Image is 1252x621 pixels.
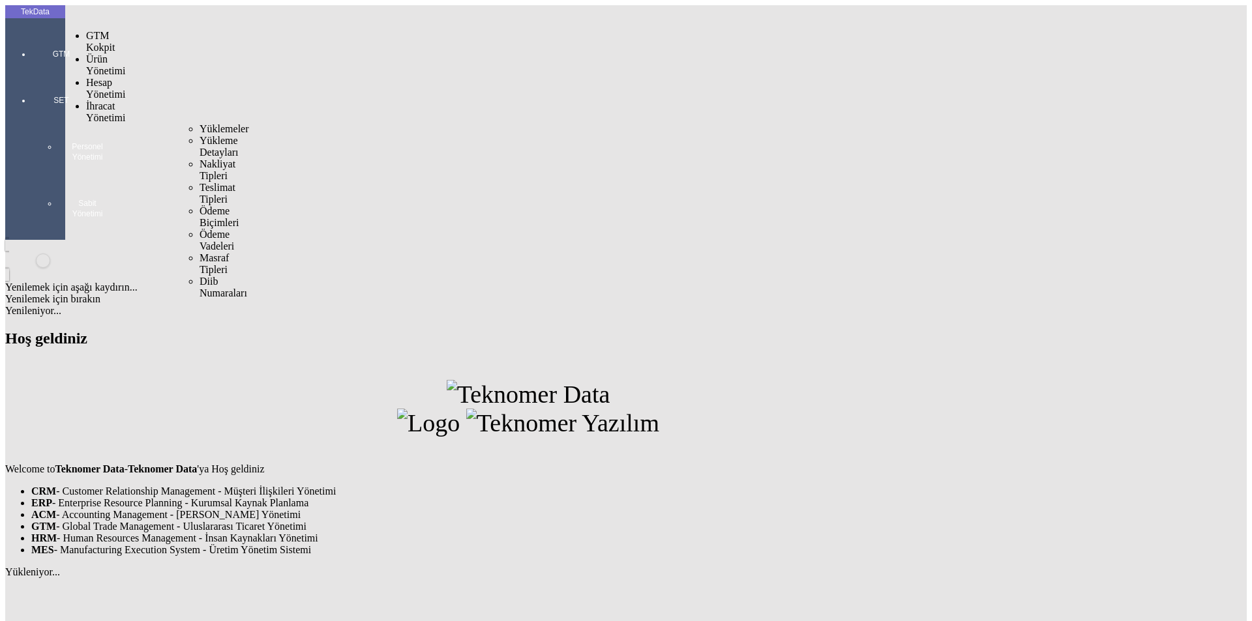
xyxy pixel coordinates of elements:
[42,95,81,106] span: SET
[200,205,239,228] span: Ödeme Biçimleri
[200,135,239,158] span: Yükleme Detayları
[31,485,56,497] strong: CRM
[200,123,249,134] span: Yüklemeler
[5,282,1051,293] div: Yenilemek için aşağı kaydırın...
[31,497,52,508] strong: ERP
[55,463,124,474] strong: Teknomer Data
[200,276,247,298] span: Diib Numaraları
[31,509,1051,521] li: - Accounting Management - [PERSON_NAME] Yönetimi
[466,409,659,437] img: Teknomer Yazılım
[5,305,1051,317] div: Yenileniyor...
[128,463,197,474] strong: Teknomer Data
[31,485,1051,497] li: - Customer Relationship Management - Müşteri İlişkileri Yönetimi
[31,532,57,543] strong: HRM
[31,544,1051,556] li: - Manufacturing Execution System - Üretim Yönetim Sistemi
[31,509,56,520] strong: ACM
[86,77,125,100] span: Hesap Yönetimi
[200,158,235,181] span: Nakliyat Tipleri
[86,100,125,123] span: İhracat Yönetimi
[5,293,1051,305] div: Yenilemek için bırakın
[397,409,460,437] img: Logo
[200,182,235,205] span: Teslimat Tipleri
[447,380,610,409] img: Teknomer Data
[31,532,1051,544] li: - Human Resources Management - İnsan Kaynakları Yönetimi
[86,53,125,76] span: Ürün Yönetimi
[31,497,1051,509] li: - Enterprise Resource Planning - Kurumsal Kaynak Planlama
[31,544,54,555] strong: MES
[200,229,234,252] span: Ödeme Vadeleri
[5,330,1051,347] h2: Hoş geldiniz
[5,463,1051,475] p: Welcome to - 'ya Hoş geldiniz
[5,566,1051,578] div: Yükleniyor...
[86,30,115,53] span: GTM Kokpit
[31,521,56,532] strong: GTM
[31,521,1051,532] li: - Global Trade Management - Uluslararası Ticaret Yönetimi
[200,252,229,275] span: Masraf Tipleri
[5,7,65,17] div: TekData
